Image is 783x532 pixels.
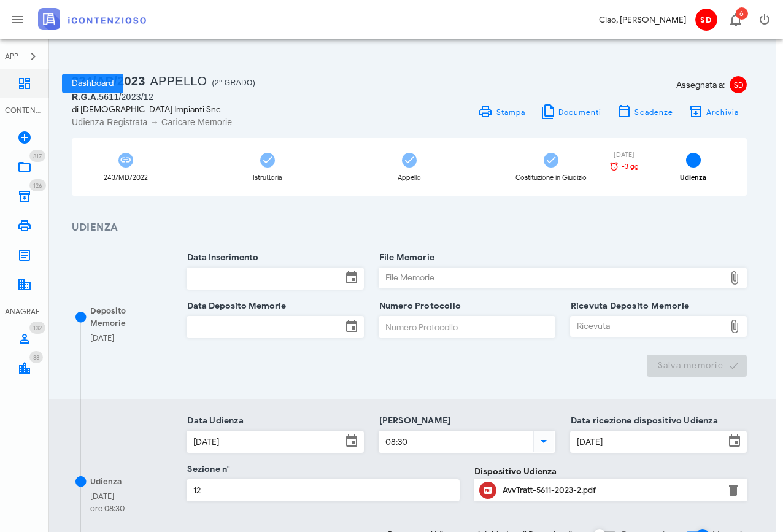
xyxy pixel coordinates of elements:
div: Udienza Registrata → Caricare Memorie [72,116,402,128]
span: (2° Grado) [212,79,255,87]
a: Stampa [471,103,533,120]
div: ore 08:30 [90,503,125,515]
span: 33 [33,353,39,361]
label: Data ricezione dispositivo Udienza [567,415,718,427]
span: Documenti [558,107,602,117]
div: Istruttoria [253,174,282,181]
input: Ora Udienza [379,431,531,452]
span: Assegnata a: [676,79,725,91]
button: Elimina [726,483,741,498]
div: Clicca per aprire un'anteprima del file o scaricarlo [503,480,719,500]
span: 317 [33,152,42,160]
button: Clicca per aprire un'anteprima del file o scaricarlo [479,482,496,499]
div: CONTENZIOSO [5,105,44,116]
div: di [DEMOGRAPHIC_DATA] Impianti Snc [72,103,402,116]
span: Distintivo [29,150,45,162]
div: File Memorie [379,268,725,288]
label: Ricevuta Deposito Memorie [567,300,689,312]
div: Ricevuta [571,317,725,336]
label: Numero Protocollo [376,300,461,312]
span: 324/AP/2023 [72,74,145,88]
input: Sezione n° [187,480,458,501]
span: 132 [33,324,42,332]
div: Costituzione in Giudizio [515,174,587,181]
button: Distintivo [720,5,750,34]
div: AvvTratt-5611-2023-2.pdf [503,485,719,495]
span: 126 [33,182,42,190]
span: R.G.A. [72,92,99,102]
button: Archivia [681,103,747,120]
span: SD [695,9,717,31]
label: Dispositivo Udienza [474,465,557,478]
div: 5611/2023/12 [72,91,402,103]
button: Scadenze [609,103,681,120]
div: 243/MD/2022 [104,174,148,181]
span: 5 [686,153,701,168]
img: logo-text-2x.png [38,8,146,30]
span: Distintivo [29,351,43,363]
span: Stampa [495,107,525,117]
button: Documenti [533,103,609,120]
span: Appello [150,74,207,88]
label: [PERSON_NAME] [376,415,451,427]
span: Distintivo [29,322,45,334]
span: Distintivo [29,179,46,191]
label: Sezione n° [183,463,230,476]
button: SD [691,5,720,34]
div: ANAGRAFICA [5,306,44,317]
div: Udienza [90,476,121,488]
div: Ciao, [PERSON_NAME] [599,13,686,26]
input: Numero Protocollo [379,317,555,337]
span: -3 gg [622,163,639,170]
div: Udienza [680,174,706,181]
div: [DATE] [90,490,125,503]
span: Distintivo [736,7,748,20]
span: Archivia [706,107,739,117]
label: File Memorie [376,252,435,264]
div: Deposito Memorie [90,305,153,329]
div: [DATE] [90,332,114,344]
div: [DATE] [603,152,646,158]
div: Appello [398,174,421,181]
span: SD [730,76,747,93]
h3: Udienza [72,220,747,236]
label: Data Udienza [183,415,244,427]
span: Scadenze [634,107,673,117]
